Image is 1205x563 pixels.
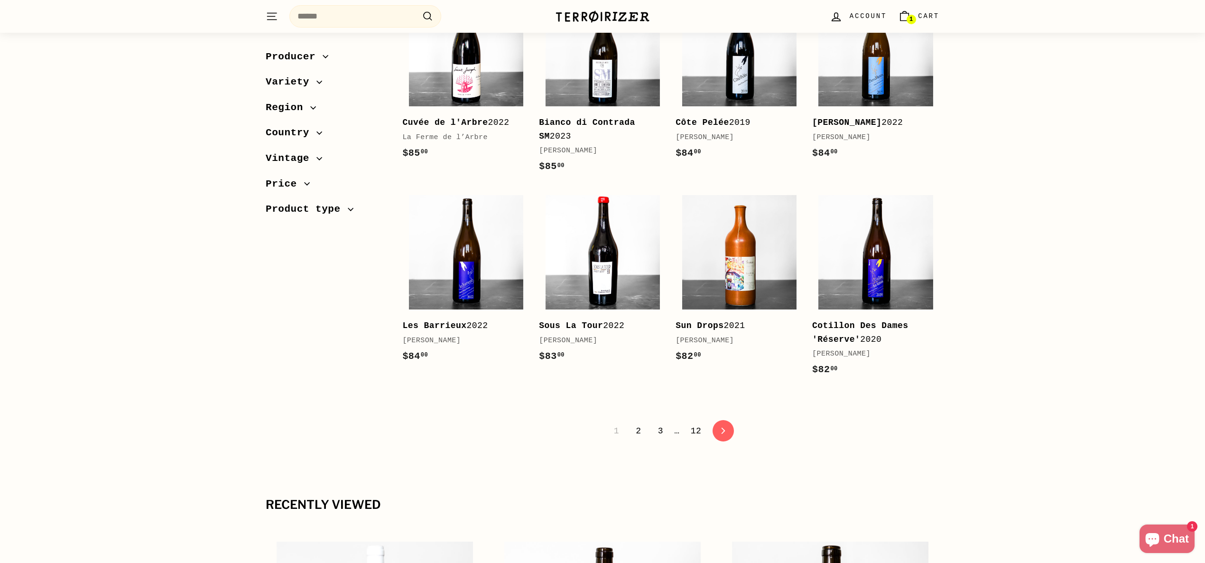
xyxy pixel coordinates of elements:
[909,16,913,23] span: 1
[421,352,428,358] sup: 00
[266,202,348,218] span: Product type
[676,188,803,373] a: Sun Drops2021[PERSON_NAME]
[539,118,635,141] b: Bianco di Contrada SM
[266,148,387,174] button: Vintage
[812,148,838,159] span: $84
[557,162,565,169] sup: 00
[812,364,838,375] span: $82
[539,116,657,143] div: 2023
[402,321,466,330] b: Les Barrieux
[676,335,793,347] div: [PERSON_NAME]
[266,199,387,225] button: Product type
[892,2,945,30] a: Cart
[266,47,387,72] button: Producer
[676,132,793,143] div: [PERSON_NAME]
[539,321,603,330] b: Sous La Tour
[266,49,323,65] span: Producer
[812,348,930,360] div: [PERSON_NAME]
[266,498,939,512] div: Recently viewed
[812,118,881,127] b: [PERSON_NAME]
[402,188,529,373] a: Les Barrieux2022[PERSON_NAME]
[402,351,428,362] span: $84
[539,161,565,172] span: $85
[266,72,387,98] button: Variety
[694,352,701,358] sup: 00
[266,97,387,123] button: Region
[694,149,701,155] sup: 00
[812,321,908,344] b: Cotillon Des Dames 'Réserve'
[830,149,837,155] sup: 00
[402,132,520,143] div: La Ferme de l’Arbre
[652,423,669,439] a: 3
[812,319,930,347] div: 2020
[266,150,316,167] span: Vintage
[850,11,887,21] span: Account
[830,366,837,372] sup: 00
[608,423,625,439] span: 1
[676,148,701,159] span: $84
[674,427,679,435] span: …
[630,423,647,439] a: 2
[812,116,930,130] div: 2022
[812,188,939,387] a: Cotillon Des Dames 'Réserve'2020[PERSON_NAME]
[402,116,520,130] div: 2022
[557,352,565,358] sup: 00
[266,123,387,149] button: Country
[918,11,939,21] span: Cart
[539,188,666,373] a: Sous La Tour2022[PERSON_NAME]
[812,132,930,143] div: [PERSON_NAME]
[539,335,657,347] div: [PERSON_NAME]
[266,174,387,199] button: Price
[402,335,520,347] div: [PERSON_NAME]
[539,319,657,333] div: 2022
[676,116,793,130] div: 2019
[402,118,488,127] b: Cuvée de l'Arbre
[676,118,729,127] b: Côte Pelée
[1137,525,1197,555] inbox-online-store-chat: Shopify online store chat
[266,75,316,91] span: Variety
[676,319,793,333] div: 2021
[421,149,428,155] sup: 00
[539,145,657,157] div: [PERSON_NAME]
[266,100,310,116] span: Region
[266,176,304,192] span: Price
[685,423,707,439] a: 12
[676,321,723,330] b: Sun Drops
[824,2,892,30] a: Account
[266,125,316,141] span: Country
[676,351,701,362] span: $82
[402,319,520,333] div: 2022
[402,148,428,159] span: $85
[539,351,565,362] span: $83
